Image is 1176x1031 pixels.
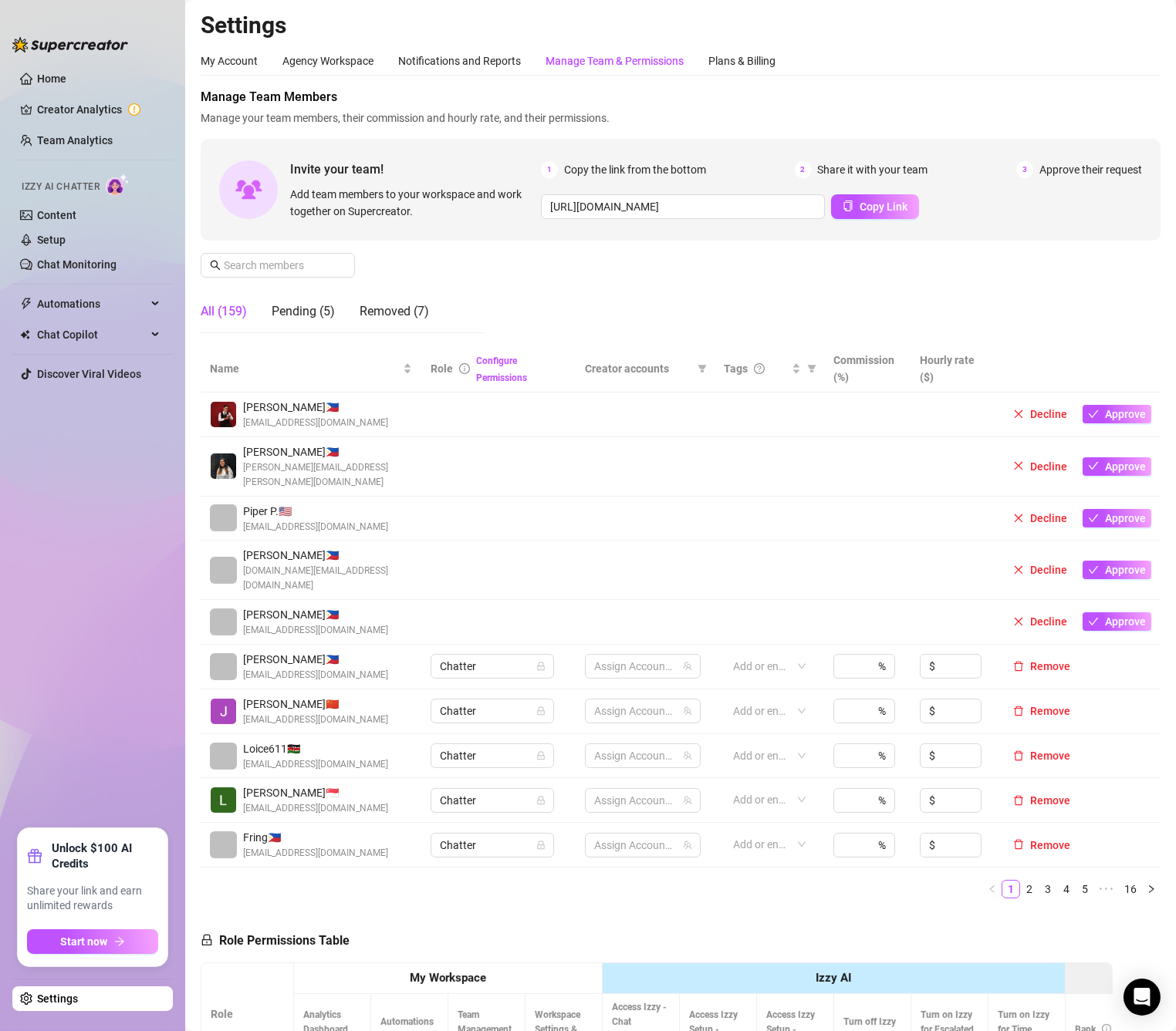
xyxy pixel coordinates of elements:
[201,345,421,393] th: Name
[1105,512,1146,524] span: Approve
[804,357,819,380] span: filter
[37,234,66,246] a: Setup
[37,97,161,122] a: Creator Analytics exclamation-circle
[843,200,853,211] span: copy
[807,364,816,373] span: filter
[1083,561,1151,579] button: Approve
[211,699,236,724] img: Jonathan
[1142,880,1161,898] button: right
[37,368,141,380] a: Discover Viral Videos
[1105,408,1146,420] span: Approve
[398,52,521,69] div: Notifications and Reports
[1013,409,1024,419] span: close
[1124,979,1161,1016] div: Open Intercom Messenger
[114,936,125,947] span: arrow-right
[243,399,388,416] span: [PERSON_NAME] 🇵🇭
[1094,880,1119,898] li: Next 5 Pages
[1007,612,1073,631] button: Decline
[1030,460,1067,473] span: Decline
[1007,457,1073,476] button: Decline
[210,260,221,271] span: search
[988,884,997,894] span: left
[282,52,373,69] div: Agency Workspace
[698,364,707,373] span: filter
[37,72,66,85] a: Home
[37,134,113,147] a: Team Analytics
[708,52,776,69] div: Plans & Billing
[243,416,388,430] span: [EMAIL_ADDRESS][DOMAIN_NAME]
[20,329,30,340] img: Chat Copilot
[37,209,76,221] a: Content
[1007,836,1076,854] button: Remove
[1039,881,1056,898] a: 3
[564,161,706,178] span: Copy the link from the bottom
[1088,513,1099,524] span: check
[1007,657,1076,676] button: Remove
[1088,460,1099,471] span: check
[106,174,130,196] img: AI Chatter
[1030,660,1070,672] span: Remove
[1083,405,1151,423] button: Approve
[1030,750,1070,762] span: Remove
[1007,791,1076,810] button: Remove
[1030,705,1070,717] span: Remove
[243,606,388,623] span: [PERSON_NAME] 🇵🇭
[1021,881,1038,898] a: 2
[243,547,412,564] span: [PERSON_NAME] 🇵🇭
[20,298,32,310] span: thunderbolt
[201,110,1161,126] span: Manage your team members, their commission and hourly rate, and their permissions.
[37,992,78,1005] a: Settings
[1039,161,1142,178] span: Approve their request
[1020,880,1039,898] li: 2
[201,302,247,321] div: All (159)
[201,934,213,946] span: lock
[476,355,527,383] a: Configure Permissions
[440,699,545,723] span: Chatter
[546,52,684,69] div: Manage Team & Permissions
[1105,615,1146,628] span: Approve
[243,623,388,638] span: [EMAIL_ADDRESS][DOMAIN_NAME]
[983,880,1002,898] button: left
[1007,746,1076,765] button: Remove
[61,935,108,948] span: Start now
[1057,880,1076,898] li: 4
[724,360,748,377] span: Tags
[1016,161,1033,178] span: 3
[1105,460,1146,473] span: Approve
[1094,880,1119,898] span: •••
[683,751,692,760] span: team
[52,841,158,871] strong: Unlock $100 AI Credits
[1088,616,1099,627] span: check
[1030,564,1067,576] span: Decline
[1013,661,1024,672] span: delete
[683,706,692,716] span: team
[1030,839,1070,851] span: Remove
[459,363,470,374] span: info-circle
[243,443,412,460] span: [PERSON_NAME] 🇵🇭
[243,757,388,772] span: [EMAIL_ADDRESS][DOMAIN_NAME]
[536,796,546,805] span: lock
[1007,405,1073,423] button: Decline
[272,302,335,321] div: Pending (5)
[536,751,546,760] span: lock
[1076,881,1093,898] a: 5
[683,662,692,671] span: team
[683,841,692,850] span: team
[243,503,388,520] span: Piper P. 🇺🇸
[201,88,1161,106] span: Manage Team Members
[211,402,236,427] img: Hanz Balistoy
[12,37,128,52] img: logo-BBDzfeDw.svg
[1088,564,1099,575] span: check
[211,453,236,479] img: Rejane Mae Lanuza
[1076,880,1094,898] li: 5
[1013,795,1024,806] span: delete
[211,787,236,813] img: Leila Ysabelle Toyugon
[1013,706,1024,716] span: delete
[1007,509,1073,527] button: Decline
[585,360,691,377] span: Creator accounts
[431,362,453,375] span: Role
[290,160,541,179] span: Invite your team!
[243,829,388,846] span: Fring 🇵🇭
[818,161,928,178] span: Share it with your team
[1120,881,1141,898] a: 16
